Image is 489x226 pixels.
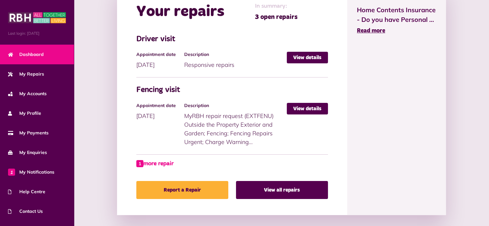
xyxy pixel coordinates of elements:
span: Help Centre [8,188,45,195]
a: View details [287,103,328,114]
span: In summary: [255,2,298,11]
span: Read more [357,28,385,34]
span: My Profile [8,110,41,117]
a: Report a Repair [136,181,228,199]
h4: Appointment date [136,52,181,57]
span: My Notifications [8,169,54,176]
h4: Description [184,52,284,57]
div: [DATE] [136,52,184,69]
h4: Appointment date [136,103,181,108]
span: Contact Us [8,208,43,215]
span: My Payments [8,130,49,136]
img: MyRBH [8,11,66,24]
h3: Driver visit [136,35,328,44]
a: View details [287,52,328,63]
a: View all repairs [236,181,328,199]
span: Last login: [DATE] [8,31,66,36]
a: 1 more repair [136,159,174,168]
span: My Repairs [8,71,44,77]
span: My Enquiries [8,149,47,156]
span: 3 open repairs [255,12,298,22]
a: Home Contents Insurance - Do you have Personal ... Read more [357,5,436,35]
span: 1 [8,168,15,176]
h3: Fencing visit [136,86,328,95]
span: My Accounts [8,90,47,97]
div: Responsive repairs [184,52,287,69]
span: Home Contents Insurance - Do you have Personal ... [357,5,436,24]
div: MyRBH repair request (EXTFENU) Outside the Property Exterior and Garden; Fencing; Fencing Repairs... [184,103,287,146]
div: [DATE] [136,103,184,120]
h4: Description [184,103,284,108]
span: 1 [136,160,143,167]
h2: Your repairs [136,3,224,21]
span: Dashboard [8,51,44,58]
